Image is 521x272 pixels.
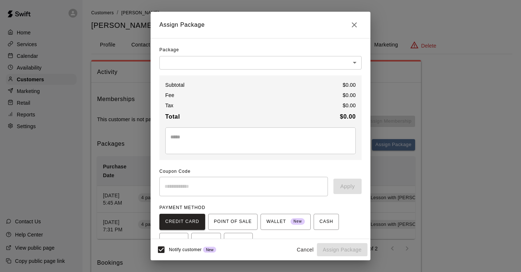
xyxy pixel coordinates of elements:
span: POINT OF SALE [214,216,252,228]
span: Coupon Code [159,166,362,178]
p: Tax [165,102,173,109]
button: WALLET New [260,214,311,230]
p: Fee [165,92,174,99]
button: POINT OF SALE [208,214,258,230]
h2: Assign Package [151,12,370,38]
p: Subtotal [165,81,185,89]
span: CREDIT CARD [165,216,199,228]
span: New [291,217,305,227]
p: $ 0.00 [343,81,356,89]
span: Notify customer [169,247,202,252]
p: $ 0.00 [343,92,356,99]
p: $ 0.00 [343,102,356,109]
button: Cancel [293,243,317,257]
button: CHECK [159,233,188,249]
span: PAYMENT METHOD [159,205,205,210]
span: Package [159,44,179,56]
span: CHECK [165,235,182,247]
span: New [203,248,216,252]
span: VENMO [197,235,215,247]
span: OTHER [230,235,247,247]
button: OTHER [224,233,253,249]
b: Total [165,113,180,120]
button: Close [347,18,362,32]
span: CASH [319,216,333,228]
span: WALLET [266,216,305,228]
button: CASH [314,214,339,230]
b: $ 0.00 [340,113,356,120]
button: VENMO [191,233,221,249]
button: CREDIT CARD [159,214,205,230]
